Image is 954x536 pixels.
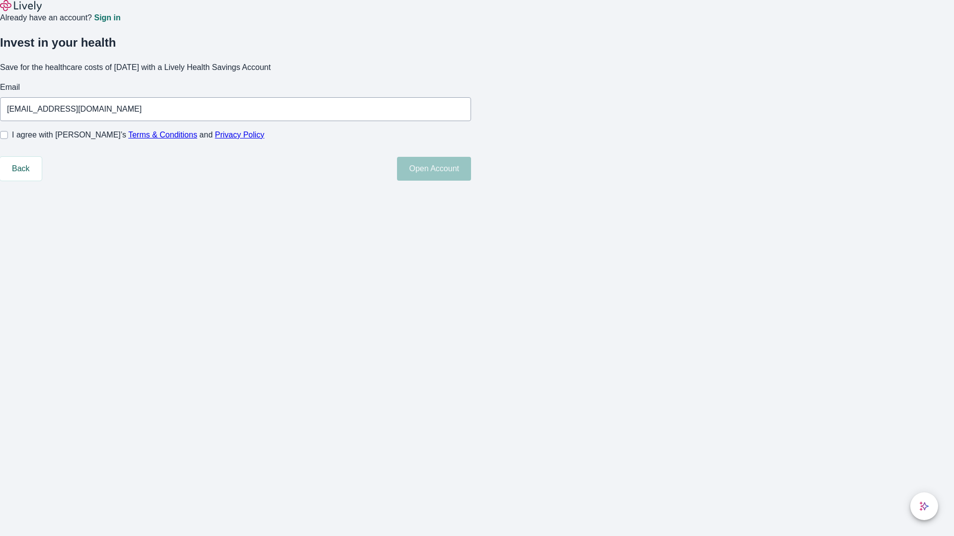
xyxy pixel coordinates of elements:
button: chat [910,492,938,520]
a: Sign in [94,14,120,22]
svg: Lively AI Assistant [919,501,929,511]
span: I agree with [PERSON_NAME]’s and [12,129,264,141]
a: Terms & Conditions [128,131,197,139]
a: Privacy Policy [215,131,265,139]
